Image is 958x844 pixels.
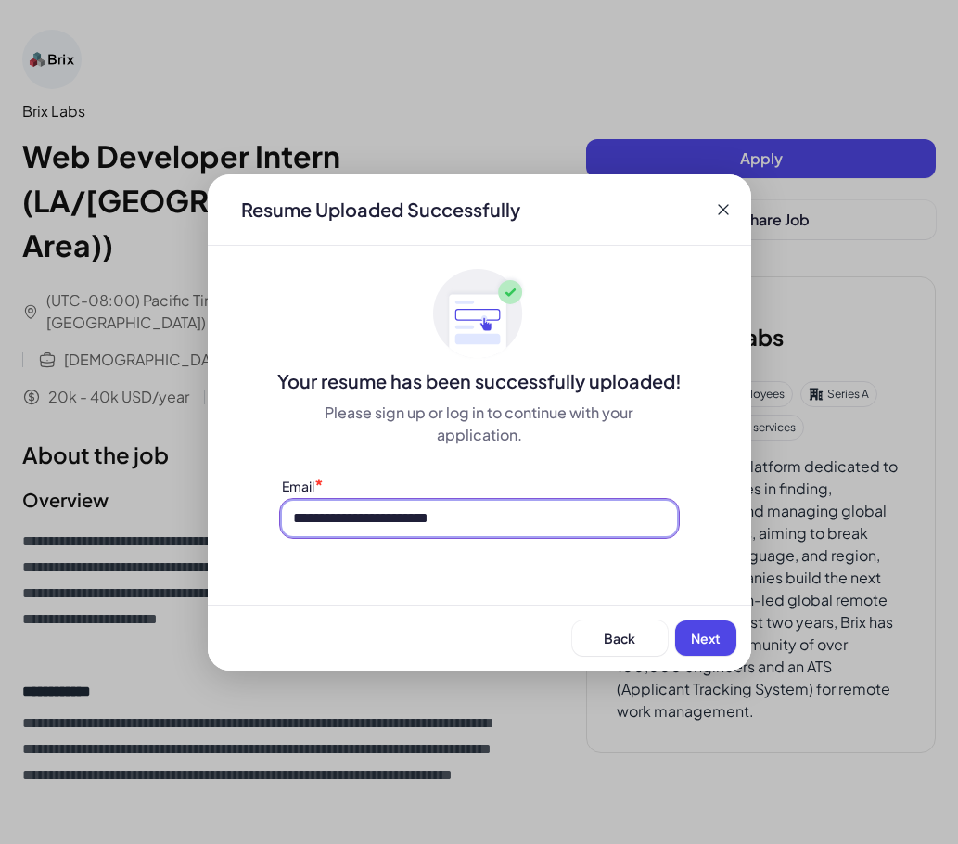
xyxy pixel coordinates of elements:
span: Next [691,630,721,646]
span: Back [604,630,635,646]
label: Email [282,478,314,494]
div: Please sign up or log in to continue with your application. [282,402,677,446]
button: Next [675,620,736,656]
img: ApplyedMaskGroup3.svg [433,268,526,361]
button: Back [572,620,668,656]
div: Your resume has been successfully uploaded! [208,368,751,394]
div: Resume Uploaded Successfully [226,197,535,223]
